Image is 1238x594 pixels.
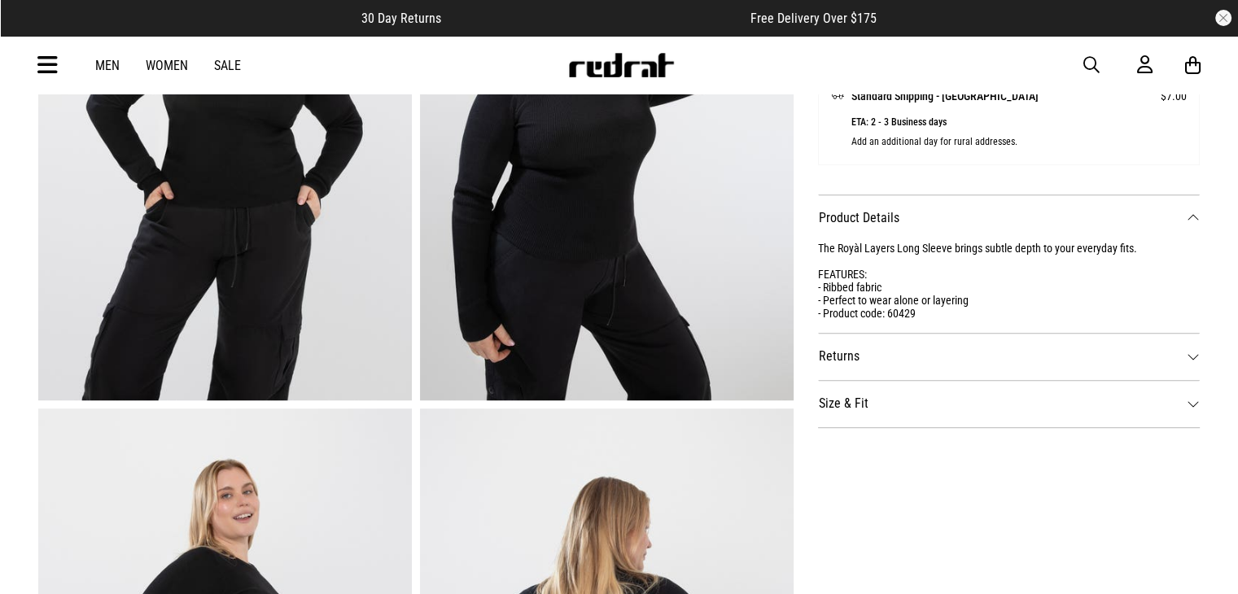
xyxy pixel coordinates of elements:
[818,242,1201,320] div: The Royàl Layers Long Sleeve brings subtle depth to your everyday fits. FEATURES: - Ribbed fabric...
[818,333,1201,380] dt: Returns
[361,11,441,26] span: 30 Day Returns
[13,7,62,55] button: Open LiveChat chat widget
[474,10,718,26] iframe: Customer reviews powered by Trustpilot
[750,11,877,26] span: Free Delivery Over $175
[567,53,675,77] img: Redrat logo
[146,58,188,73] a: Women
[851,112,1187,151] p: ETA: 2 - 3 Business days Add an additional day for rural addresses.
[1160,86,1186,106] span: $7.00
[818,380,1201,427] dt: Size & Fit
[851,86,1039,106] span: Standard Shipping - [GEOGRAPHIC_DATA]
[818,194,1201,242] dt: Product Details
[214,58,241,73] a: Sale
[95,58,120,73] a: Men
